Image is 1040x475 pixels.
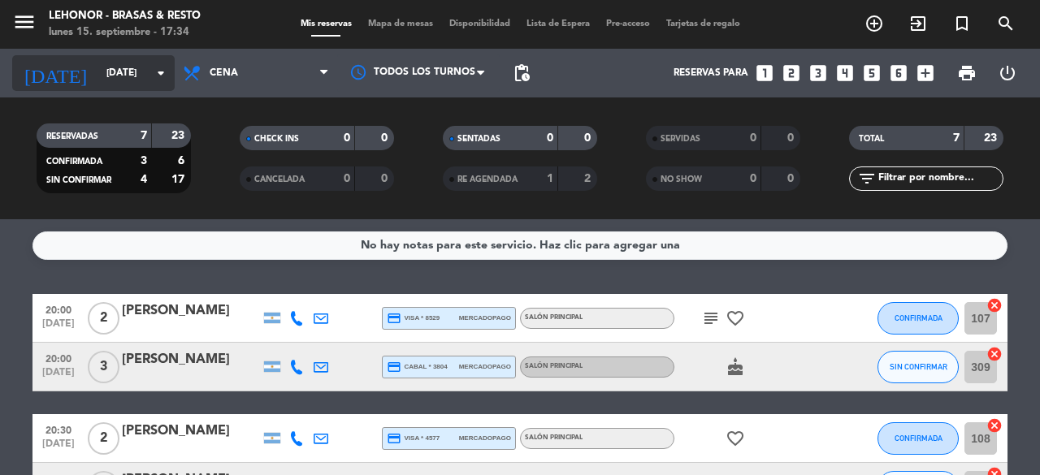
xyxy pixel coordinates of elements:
[661,135,700,143] span: SERVIDAS
[387,360,448,374] span: cabal * 3804
[254,175,305,184] span: CANCELADA
[661,175,702,184] span: NO SHOW
[122,349,260,370] div: [PERSON_NAME]
[12,10,37,40] button: menu
[787,173,797,184] strong: 0
[726,309,745,328] i: favorite_border
[957,63,977,83] span: print
[12,10,37,34] i: menu
[781,63,802,84] i: looks_two
[360,19,441,28] span: Mapa de mesas
[674,67,748,79] span: Reservas para
[726,357,745,377] i: cake
[178,155,188,166] strong: 6
[857,169,877,188] i: filter_list
[750,173,756,184] strong: 0
[387,311,401,326] i: credit_card
[512,63,531,83] span: pending_actions
[387,311,440,326] span: visa * 8529
[877,422,959,455] button: CONFIRMADA
[171,174,188,185] strong: 17
[750,132,756,144] strong: 0
[122,300,260,322] div: [PERSON_NAME]
[46,176,111,184] span: SIN CONFIRMAR
[987,49,1028,97] div: LOG OUT
[88,351,119,383] span: 3
[171,130,188,141] strong: 23
[525,434,583,441] span: SALÓN PRINCIPAL
[525,314,583,321] span: SALÓN PRINCIPAL
[457,135,500,143] span: SENTADAS
[888,63,909,84] i: looks_6
[986,297,1003,313] i: cancel
[986,417,1003,434] i: cancel
[254,135,299,143] span: CHECK INS
[998,63,1017,83] i: power_settings_new
[834,63,856,84] i: looks_4
[141,130,147,141] strong: 7
[387,431,401,446] i: credit_card
[46,158,102,166] span: CONFIRMADA
[547,132,553,144] strong: 0
[387,431,440,446] span: visa * 4577
[38,318,79,337] span: [DATE]
[210,67,238,79] span: Cena
[46,132,98,140] span: RESERVADAS
[915,63,936,84] i: add_box
[387,360,401,374] i: credit_card
[952,14,972,33] i: turned_in_not
[151,63,171,83] i: arrow_drop_down
[584,132,594,144] strong: 0
[908,14,928,33] i: exit_to_app
[344,173,350,184] strong: 0
[701,309,721,328] i: subject
[49,24,201,41] div: lunes 15. septiembre - 17:34
[141,174,147,185] strong: 4
[381,132,391,144] strong: 0
[953,132,960,144] strong: 7
[986,346,1003,362] i: cancel
[547,173,553,184] strong: 1
[459,361,511,372] span: mercadopago
[808,63,829,84] i: looks_3
[877,351,959,383] button: SIN CONFIRMAR
[864,14,884,33] i: add_circle_outline
[38,367,79,386] span: [DATE]
[344,132,350,144] strong: 0
[292,19,360,28] span: Mis reservas
[38,438,79,457] span: [DATE]
[754,63,775,84] i: looks_one
[141,155,147,166] strong: 3
[996,14,1016,33] i: search
[584,173,594,184] strong: 2
[122,421,260,442] div: [PERSON_NAME]
[895,434,942,443] span: CONFIRMADA
[895,313,942,322] span: CONFIRMADA
[441,19,518,28] span: Disponibilidad
[518,19,598,28] span: Lista de Espera
[459,313,511,323] span: mercadopago
[381,173,391,184] strong: 0
[726,429,745,448] i: favorite_border
[38,300,79,318] span: 20:00
[88,422,119,455] span: 2
[859,135,884,143] span: TOTAL
[984,132,1000,144] strong: 23
[525,363,583,369] span: SALÓN PRINCIPAL
[12,55,98,91] i: [DATE]
[88,302,119,335] span: 2
[861,63,882,84] i: looks_5
[658,19,748,28] span: Tarjetas de regalo
[890,362,947,371] span: SIN CONFIRMAR
[787,132,797,144] strong: 0
[38,420,79,438] span: 20:30
[877,302,959,335] button: CONFIRMADA
[361,236,680,255] div: No hay notas para este servicio. Haz clic para agregar una
[877,170,1003,188] input: Filtrar por nombre...
[38,348,79,367] span: 20:00
[49,8,201,24] div: Lehonor - Brasas & Resto
[598,19,658,28] span: Pre-acceso
[459,433,511,443] span: mercadopago
[457,175,518,184] span: RE AGENDADA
